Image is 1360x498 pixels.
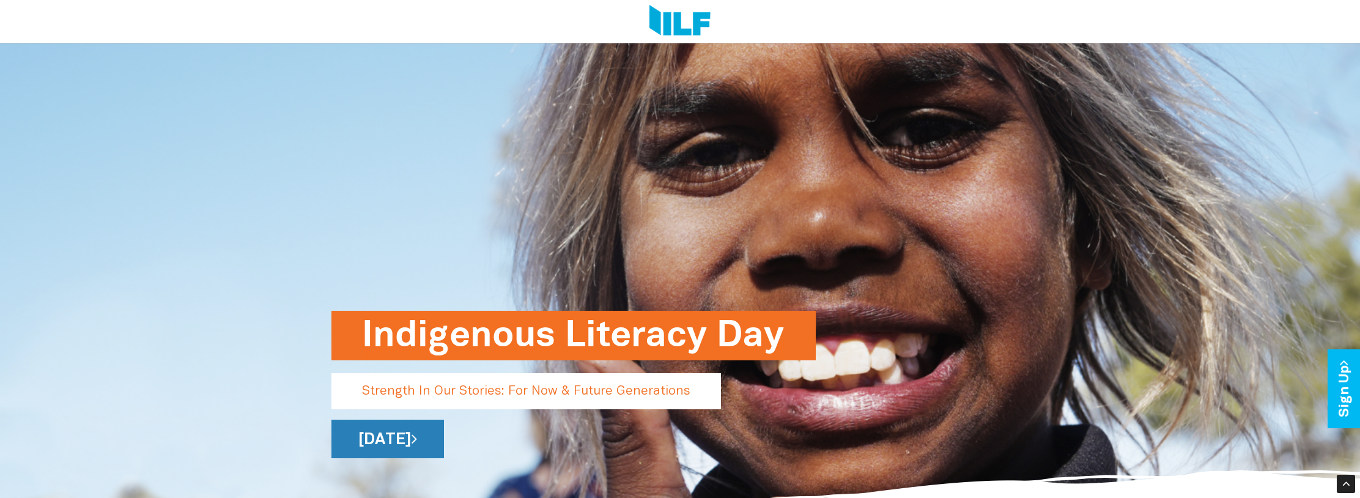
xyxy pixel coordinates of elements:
[649,5,710,38] img: Logo
[331,420,444,458] a: [DATE]
[1337,475,1355,493] div: Scroll Back to Top
[362,311,785,360] h1: Indigenous Literacy Day
[331,373,721,409] p: Strength In Our Stories: For Now & Future Generations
